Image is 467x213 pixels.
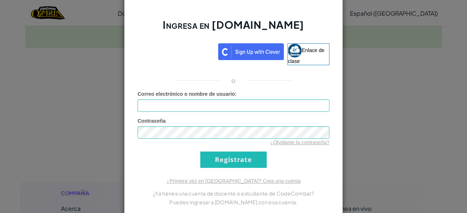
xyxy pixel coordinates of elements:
[288,47,324,64] font: Enlace de clase
[270,139,329,145] a: ¿Olvidaste la contraseña?
[138,118,166,124] font: Contraseña
[166,178,301,184] a: ¿Primera vez en [GEOGRAPHIC_DATA]? Crea una cuenta
[288,44,302,58] img: classlink-logo-small.png
[235,91,237,97] font: :
[163,18,304,31] font: Ingresa en [DOMAIN_NAME]
[231,76,236,84] font: o
[138,91,235,97] font: Correo electrónico o nombre de usuario
[200,151,267,168] input: Regístrate
[134,43,218,59] iframe: Botón de acceso con Google
[218,43,284,60] img: clever_sso_button@2x.png
[153,190,314,197] font: ¿Ya tienes una cuenta de docente o estudiante de CodeCombat?
[169,199,297,205] font: Puedes ingresar a [DOMAIN_NAME] con esa cuenta.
